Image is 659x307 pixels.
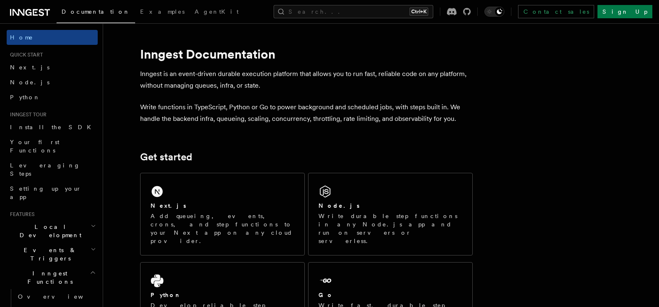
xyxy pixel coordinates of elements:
[7,223,91,239] span: Local Development
[7,211,35,218] span: Features
[195,8,239,15] span: AgentKit
[484,7,504,17] button: Toggle dark mode
[10,162,80,177] span: Leveraging Steps
[10,185,81,200] span: Setting up your app
[318,291,333,299] h2: Go
[190,2,244,22] a: AgentKit
[18,293,104,300] span: Overview
[7,135,98,158] a: Your first Functions
[7,266,98,289] button: Inngest Functions
[7,181,98,204] a: Setting up your app
[140,151,192,163] a: Get started
[7,120,98,135] a: Install the SDK
[10,124,96,130] span: Install the SDK
[140,101,473,125] p: Write functions in TypeScript, Python or Go to power background and scheduled jobs, with steps bu...
[7,60,98,75] a: Next.js
[7,219,98,243] button: Local Development
[151,212,294,245] p: Add queueing, events, crons, and step functions to your Next app on any cloud provider.
[10,79,49,86] span: Node.js
[7,243,98,266] button: Events & Triggers
[7,158,98,181] a: Leveraging Steps
[151,201,186,210] h2: Next.js
[62,8,130,15] span: Documentation
[140,68,473,91] p: Inngest is an event-driven durable execution platform that allows you to run fast, reliable code ...
[274,5,433,18] button: Search...Ctrl+K
[7,75,98,90] a: Node.js
[7,30,98,45] a: Home
[10,33,33,42] span: Home
[57,2,135,23] a: Documentation
[7,246,91,263] span: Events & Triggers
[318,201,360,210] h2: Node.js
[140,8,185,15] span: Examples
[7,90,98,105] a: Python
[597,5,652,18] a: Sign Up
[518,5,594,18] a: Contact sales
[10,94,40,101] span: Python
[410,7,428,16] kbd: Ctrl+K
[15,289,98,304] a: Overview
[7,269,90,286] span: Inngest Functions
[318,212,462,245] p: Write durable step functions in any Node.js app and run on servers or serverless.
[140,173,305,255] a: Next.jsAdd queueing, events, crons, and step functions to your Next app on any cloud provider.
[10,64,49,71] span: Next.js
[308,173,473,255] a: Node.jsWrite durable step functions in any Node.js app and run on servers or serverless.
[7,52,43,58] span: Quick start
[151,291,181,299] h2: Python
[10,139,59,154] span: Your first Functions
[7,111,47,118] span: Inngest tour
[135,2,190,22] a: Examples
[140,47,473,61] h1: Inngest Documentation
